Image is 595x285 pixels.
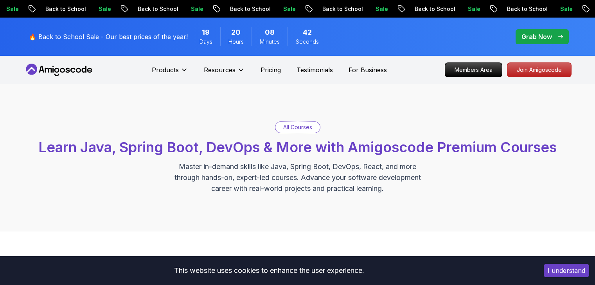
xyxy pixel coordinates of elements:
[316,5,369,13] p: Back to School
[461,5,486,13] p: Sale
[39,5,92,13] p: Back to School
[92,5,117,13] p: Sale
[297,65,333,75] a: Testimonials
[544,264,589,277] button: Accept cookies
[184,5,209,13] p: Sale
[303,27,312,38] span: 42 Seconds
[38,139,557,156] span: Learn Java, Spring Boot, DevOps & More with Amigoscode Premium Courses
[200,38,212,46] span: Days
[152,65,179,75] p: Products
[445,62,502,77] a: Members Area
[131,5,184,13] p: Back to School
[223,5,277,13] p: Back to School
[554,5,579,13] p: Sale
[231,27,241,38] span: 20 Hours
[521,32,552,41] p: Grab Now
[228,38,244,46] span: Hours
[408,5,461,13] p: Back to School
[500,5,554,13] p: Back to School
[6,262,532,279] div: This website uses cookies to enhance the user experience.
[166,161,429,194] p: Master in-demand skills like Java, Spring Boot, DevOps, React, and more through hands-on, expert-...
[277,5,302,13] p: Sale
[296,38,319,46] span: Seconds
[204,65,235,75] p: Resources
[265,27,275,38] span: 8 Minutes
[261,65,281,75] a: Pricing
[283,123,312,131] p: All Courses
[204,65,245,81] button: Resources
[29,32,188,41] p: 🔥 Back to School Sale - Our best prices of the year!
[349,65,387,75] a: For Business
[507,62,572,77] a: Join Amigoscode
[260,38,280,46] span: Minutes
[202,27,210,38] span: 19 Days
[369,5,394,13] p: Sale
[152,65,188,81] button: Products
